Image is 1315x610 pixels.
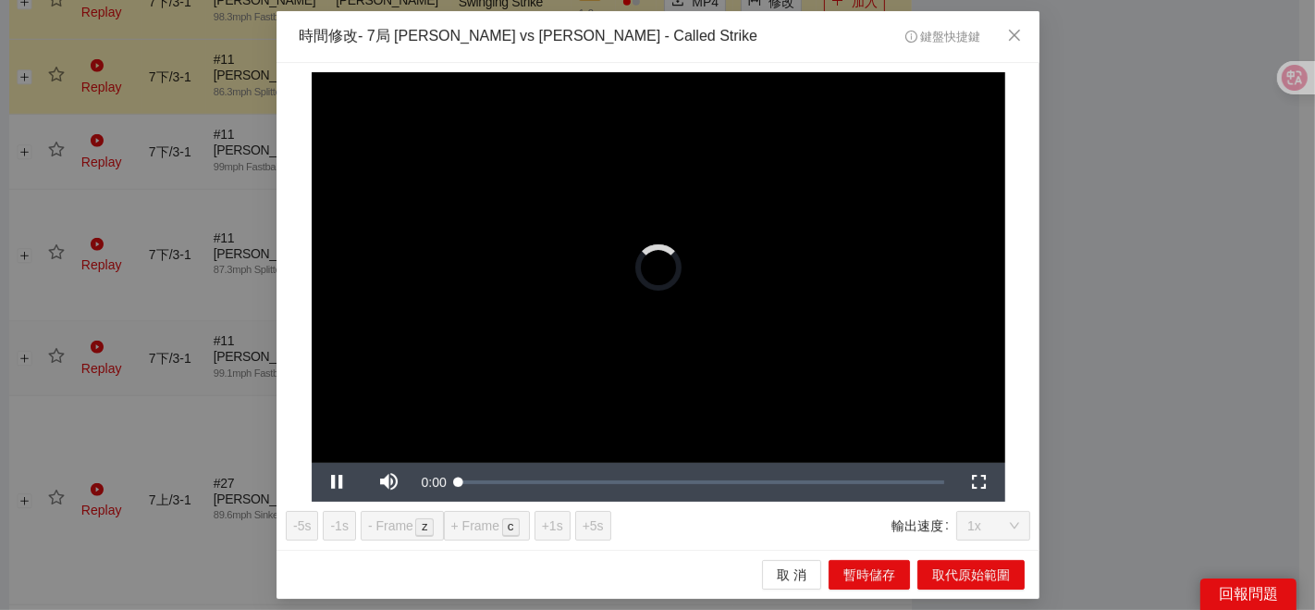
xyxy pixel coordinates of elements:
[989,11,1039,61] button: Close
[363,463,414,502] button: Mute
[286,511,318,541] button: -5s
[932,565,1010,585] span: 取代原始範圍
[534,511,570,541] button: +1s
[762,560,821,590] button: 取 消
[311,463,363,502] button: Pause
[360,511,443,541] button: - Framez
[967,512,1019,540] span: 1x
[777,565,806,585] span: 取 消
[904,31,979,44] span: 鍵盤快捷鍵
[323,511,355,541] button: -1s
[917,560,1025,590] button: 取代原始範圍
[443,511,529,541] button: + Framec
[891,511,956,541] label: 輸出速度
[458,480,943,484] div: Progress Bar
[1007,28,1022,43] span: close
[843,565,895,585] span: 暫時儲存
[952,463,1004,502] button: Fullscreen
[311,72,1004,463] div: Video Player
[299,26,757,47] div: 時間修改 - 7局 [PERSON_NAME] vs [PERSON_NAME] - Called Strike
[904,31,916,43] span: info-circle
[574,511,610,541] button: +5s
[1200,579,1297,610] div: 回報問題
[829,560,910,590] button: 暫時儲存
[421,475,446,490] span: 0:00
